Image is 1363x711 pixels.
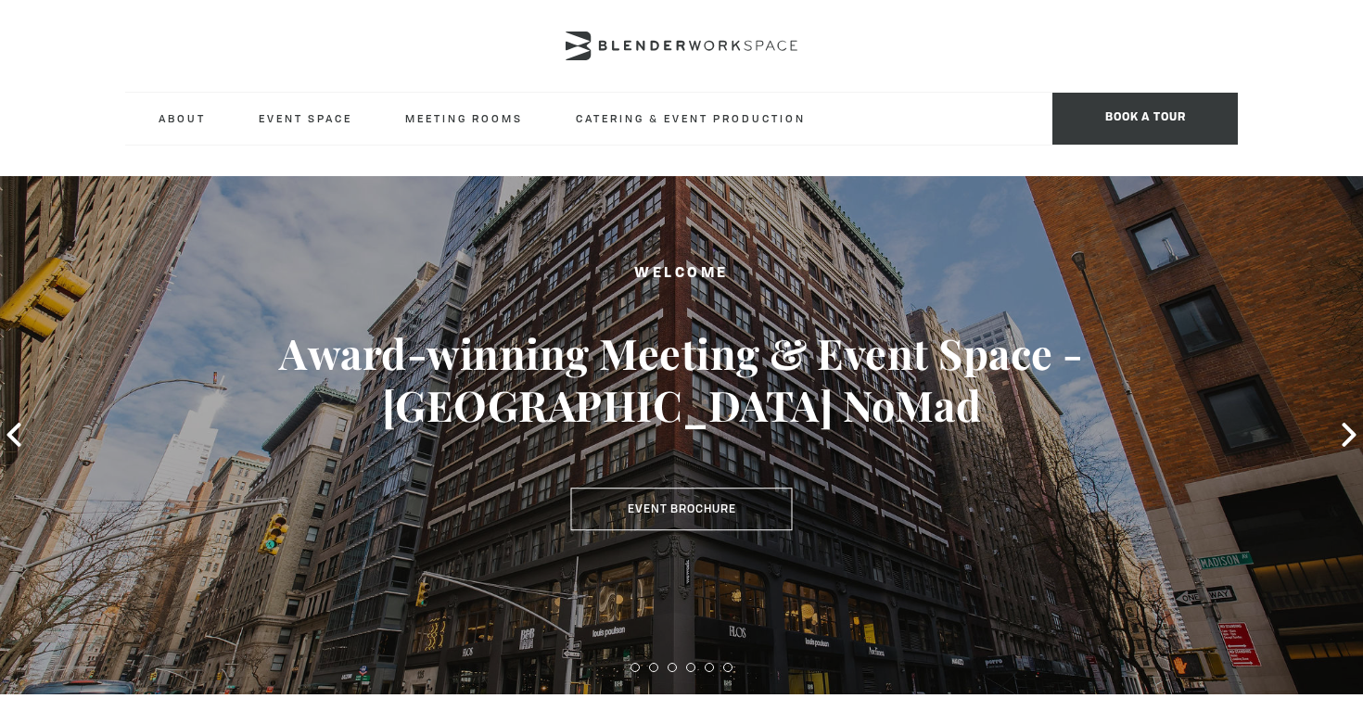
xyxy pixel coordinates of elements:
[561,93,821,144] a: Catering & Event Production
[1052,93,1238,145] span: Book a tour
[69,328,1295,432] h3: Award-winning Meeting & Event Space - [GEOGRAPHIC_DATA] NoMad
[69,263,1295,286] h2: Welcome
[244,93,367,144] a: Event Space
[144,93,221,144] a: About
[390,93,538,144] a: Meeting Rooms
[571,488,793,530] a: Event Brochure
